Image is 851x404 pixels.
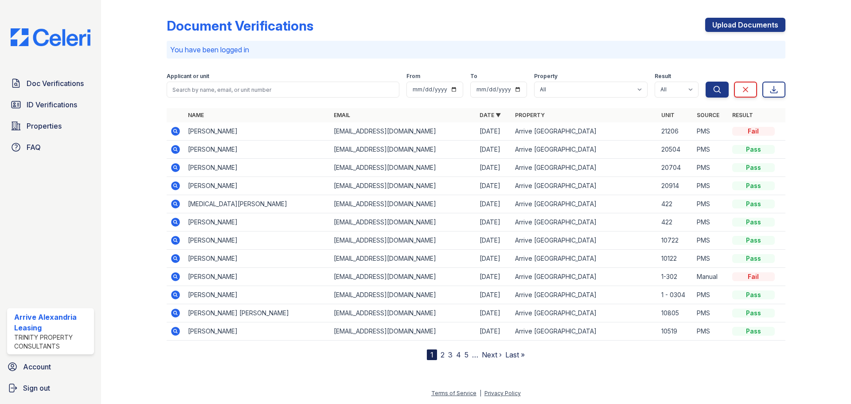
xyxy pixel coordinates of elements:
a: Result [732,112,753,118]
td: [EMAIL_ADDRESS][DOMAIN_NAME] [330,141,476,159]
td: PMS [693,231,729,250]
a: 2 [441,350,445,359]
label: Applicant or unit [167,73,209,80]
td: [DATE] [476,322,511,341]
div: Document Verifications [167,18,313,34]
a: Properties [7,117,94,135]
td: Arrive [GEOGRAPHIC_DATA] [511,141,657,159]
label: Property [534,73,558,80]
label: To [470,73,477,80]
td: 422 [658,213,693,231]
td: [DATE] [476,250,511,268]
td: [DATE] [476,159,511,177]
td: 10805 [658,304,693,322]
td: 422 [658,195,693,213]
td: Arrive [GEOGRAPHIC_DATA] [511,322,657,341]
td: [PERSON_NAME] [184,231,330,250]
a: Last » [505,350,525,359]
div: Fail [732,272,775,281]
div: | [480,390,481,396]
td: [PERSON_NAME] [PERSON_NAME] [184,304,330,322]
td: Arrive [GEOGRAPHIC_DATA] [511,122,657,141]
label: Result [655,73,671,80]
a: Property [515,112,545,118]
td: PMS [693,177,729,195]
p: You have been logged in [170,44,782,55]
div: Pass [732,145,775,154]
td: [EMAIL_ADDRESS][DOMAIN_NAME] [330,213,476,231]
a: Date ▼ [480,112,501,118]
a: Name [188,112,204,118]
a: 5 [465,350,468,359]
td: [PERSON_NAME] [184,122,330,141]
td: Arrive [GEOGRAPHIC_DATA] [511,213,657,231]
td: [EMAIL_ADDRESS][DOMAIN_NAME] [330,231,476,250]
td: 10722 [658,231,693,250]
td: PMS [693,122,729,141]
div: Pass [732,254,775,263]
div: Arrive Alexandria Leasing [14,312,90,333]
input: Search by name, email, or unit number [167,82,399,98]
a: Source [697,112,719,118]
div: Pass [732,163,775,172]
td: 21206 [658,122,693,141]
td: Arrive [GEOGRAPHIC_DATA] [511,195,657,213]
td: [DATE] [476,304,511,322]
a: 3 [448,350,453,359]
td: [DATE] [476,268,511,286]
a: FAQ [7,138,94,156]
td: 10519 [658,322,693,341]
td: [EMAIL_ADDRESS][DOMAIN_NAME] [330,122,476,141]
td: Arrive [GEOGRAPHIC_DATA] [511,286,657,304]
td: Arrive [GEOGRAPHIC_DATA] [511,268,657,286]
div: Pass [732,200,775,208]
td: [EMAIL_ADDRESS][DOMAIN_NAME] [330,159,476,177]
td: Arrive [GEOGRAPHIC_DATA] [511,304,657,322]
td: Arrive [GEOGRAPHIC_DATA] [511,250,657,268]
span: ID Verifications [27,99,77,110]
td: [PERSON_NAME] [184,177,330,195]
div: Pass [732,236,775,245]
td: [PERSON_NAME] [184,268,330,286]
label: From [406,73,420,80]
td: PMS [693,213,729,231]
td: [MEDICAL_DATA][PERSON_NAME] [184,195,330,213]
a: Doc Verifications [7,75,94,92]
td: PMS [693,159,729,177]
span: Account [23,361,51,372]
td: 1-302 [658,268,693,286]
div: Fail [732,127,775,136]
td: [DATE] [476,231,511,250]
td: [PERSON_NAME] [184,213,330,231]
td: [PERSON_NAME] [184,286,330,304]
a: ID Verifications [7,96,94,114]
a: Account [4,358,98,376]
td: Arrive [GEOGRAPHIC_DATA] [511,177,657,195]
td: PMS [693,322,729,341]
td: 1 - 0304 [658,286,693,304]
td: [DATE] [476,195,511,213]
td: PMS [693,250,729,268]
div: Trinity Property Consultants [14,333,90,351]
span: Doc Verifications [27,78,84,89]
td: [PERSON_NAME] [184,250,330,268]
a: Sign out [4,379,98,397]
td: [EMAIL_ADDRESS][DOMAIN_NAME] [330,177,476,195]
td: 20504 [658,141,693,159]
a: Upload Documents [705,18,785,32]
td: [PERSON_NAME] [184,141,330,159]
span: Sign out [23,383,50,393]
a: Email [334,112,350,118]
td: [EMAIL_ADDRESS][DOMAIN_NAME] [330,304,476,322]
td: 20704 [658,159,693,177]
td: [DATE] [476,213,511,231]
span: FAQ [27,142,41,153]
div: Pass [732,181,775,190]
a: 4 [456,350,461,359]
a: Next › [482,350,502,359]
td: PMS [693,195,729,213]
div: Pass [732,327,775,336]
div: Pass [732,290,775,299]
td: 10122 [658,250,693,268]
a: Terms of Service [431,390,476,396]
